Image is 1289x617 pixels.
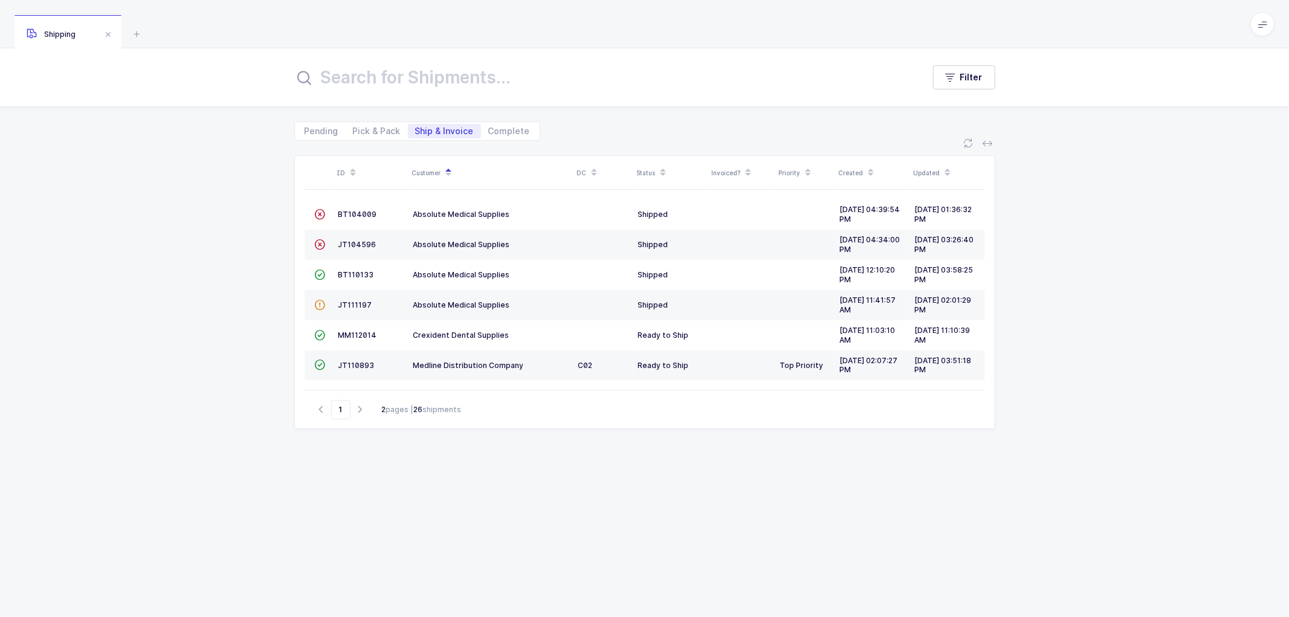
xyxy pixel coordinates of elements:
b: 2 [382,405,386,414]
span: Pending [305,127,338,135]
span: C02 [578,361,593,370]
span: Medline Distribution Company [413,361,524,370]
span: [DATE] 03:26:40 PM [915,235,974,254]
span: Complete [488,127,530,135]
span: Crexident Dental Supplies [413,331,509,340]
div: Customer [412,163,570,183]
span: JT111197 [338,300,372,309]
span:  [315,300,326,309]
span: Shipped [638,300,668,309]
span: [DATE] 03:58:25 PM [915,265,974,284]
span: Shipped [638,210,668,219]
span: Pick & Pack [353,127,401,135]
span: [DATE] 02:07:27 PM [840,356,898,375]
span: BT110133 [338,270,374,279]
span: Absolute Medical Supplies [413,240,510,249]
span: Absolute Medical Supplies [413,300,510,309]
span: [DATE] 11:10:39 AM [915,326,971,344]
div: Status [637,163,705,183]
span: Ready to Ship [638,331,689,340]
span: [DATE] 11:03:10 AM [840,326,896,344]
div: Invoiced? [712,163,772,183]
span: Ship & Invoice [415,127,474,135]
span: [DATE] 04:39:54 PM [840,205,900,224]
span:  [315,240,326,249]
span: MM112014 [338,331,377,340]
span: [DATE] 12:10:20 PM [840,265,896,284]
span: [DATE] 01:36:32 PM [915,205,972,224]
span: JT110893 [338,361,375,370]
div: DC [577,163,630,183]
div: Updated [914,163,981,183]
span: JT104596 [338,240,376,249]
span: Shipped [638,270,668,279]
div: Priority [779,163,832,183]
div: pages | shipments [382,404,462,415]
span: [DATE] 04:34:00 PM [840,235,900,254]
span: Filter [960,71,983,83]
span:  [315,360,326,369]
input: Search for Shipments... [294,63,909,92]
span: BT104009 [338,210,377,219]
span:  [315,270,326,279]
span: Shipping [27,30,76,39]
span:  [315,331,326,340]
div: ID [337,163,405,183]
span: Shipped [638,240,668,249]
span: Absolute Medical Supplies [413,270,510,279]
b: 26 [414,405,423,414]
span: Ready to Ship [638,361,689,370]
span: [DATE] 03:51:18 PM [915,356,972,375]
span: Absolute Medical Supplies [413,210,510,219]
button: Filter [933,65,995,89]
span: Go to [331,400,351,419]
span: [DATE] 11:41:57 AM [840,296,896,314]
span: [DATE] 02:01:29 PM [915,296,972,314]
span:  [315,210,326,219]
div: Created [839,163,906,183]
span: Top Priority [780,361,824,370]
